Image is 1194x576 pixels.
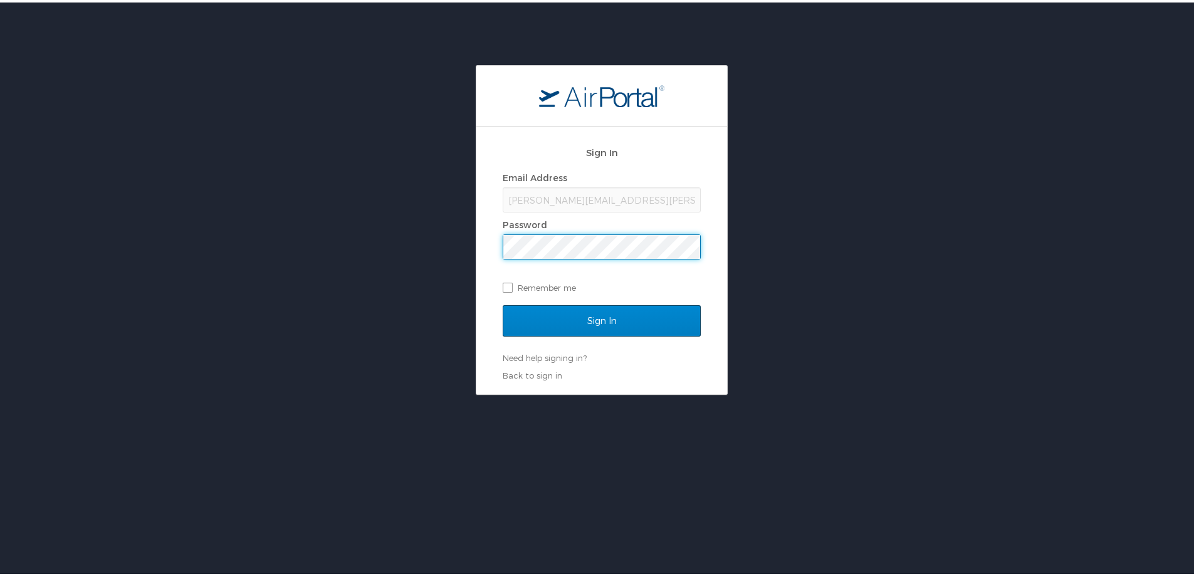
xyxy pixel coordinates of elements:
input: Sign In [503,303,701,334]
label: Remember me [503,276,701,295]
a: Back to sign in [503,368,562,378]
img: logo [539,82,664,105]
label: Email Address [503,170,567,181]
label: Password [503,217,547,228]
a: Need help signing in? [503,350,587,360]
h2: Sign In [503,143,701,157]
